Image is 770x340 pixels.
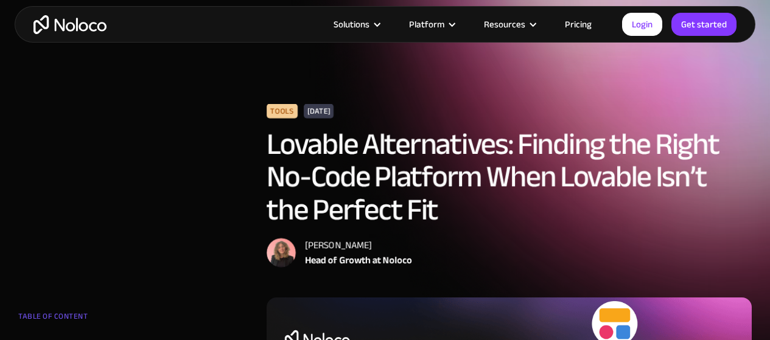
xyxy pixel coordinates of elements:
div: TABLE OF CONTENT [18,307,163,331]
div: Head of Growth at Noloco [305,253,412,268]
a: home [33,15,107,34]
div: [DATE] [304,104,334,119]
div: Resources [469,16,550,32]
div: Solutions [318,16,394,32]
a: Pricing [550,16,607,32]
h1: Lovable Alternatives: Finding the Right No-Code Platform When Lovable Isn’t the Perfect Fit [267,128,752,226]
div: Platform [409,16,444,32]
div: Tools [267,104,298,119]
a: Login [622,13,662,36]
div: Platform [394,16,469,32]
div: [PERSON_NAME] [305,238,412,253]
a: Get started [671,13,737,36]
div: Resources [484,16,525,32]
div: Solutions [334,16,369,32]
